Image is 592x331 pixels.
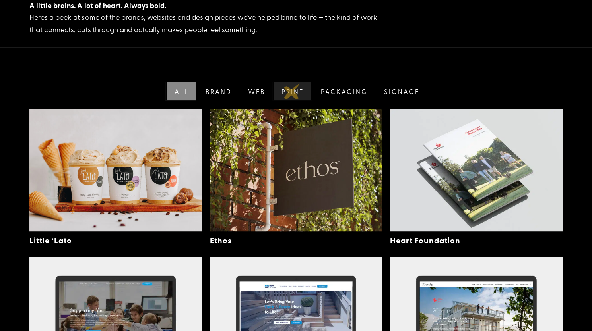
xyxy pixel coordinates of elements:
img: Heart Foundation [390,109,562,231]
a: Packaging [311,82,375,100]
a: Brand [196,82,239,100]
img: Ethos [210,109,382,231]
a: All [165,82,196,100]
a: Print [272,82,312,100]
a: Heart Foundation [390,235,460,246]
a: Little ‘Lato [29,235,72,246]
a: Ethos [210,235,232,246]
a: Web [239,82,273,100]
img: Little ‘Lato [29,109,202,231]
a: Signage [375,82,427,100]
